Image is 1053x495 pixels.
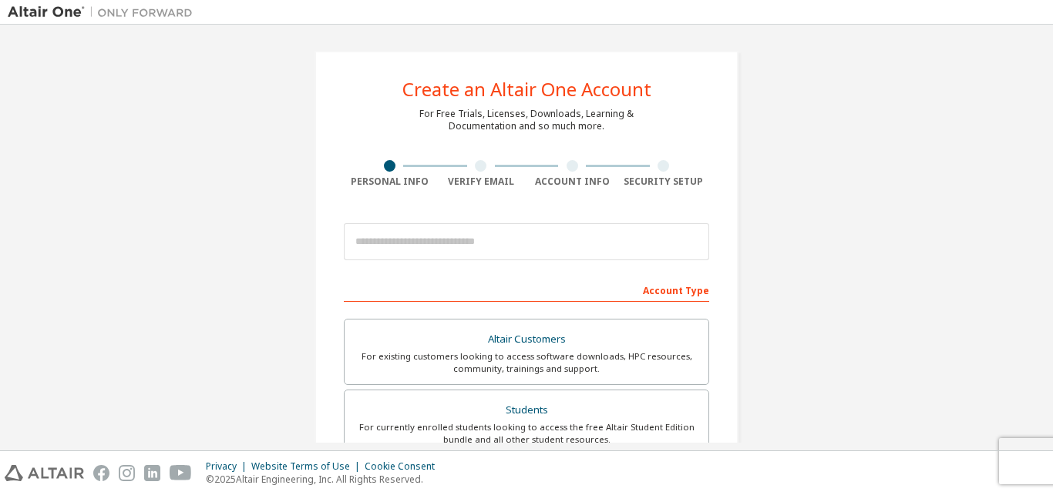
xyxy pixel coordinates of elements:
div: Privacy [206,460,251,473]
div: Create an Altair One Account [402,80,651,99]
img: linkedin.svg [144,465,160,481]
div: Website Terms of Use [251,460,365,473]
p: © 2025 Altair Engineering, Inc. All Rights Reserved. [206,473,444,486]
div: Personal Info [344,176,436,188]
div: Students [354,400,699,421]
div: Security Setup [618,176,710,188]
div: Altair Customers [354,329,699,350]
img: youtube.svg [170,465,192,481]
div: Verify Email [436,176,527,188]
div: For Free Trials, Licenses, Downloads, Learning & Documentation and so much more. [419,108,634,132]
img: Altair One [8,5,200,20]
img: instagram.svg [119,465,135,481]
div: Cookie Consent [365,460,444,473]
img: altair_logo.svg [5,465,84,481]
div: For existing customers looking to access software downloads, HPC resources, community, trainings ... [354,350,699,375]
img: facebook.svg [93,465,109,481]
div: Account Type [344,277,709,302]
div: For currently enrolled students looking to access the free Altair Student Edition bundle and all ... [354,421,699,446]
div: Account Info [526,176,618,188]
